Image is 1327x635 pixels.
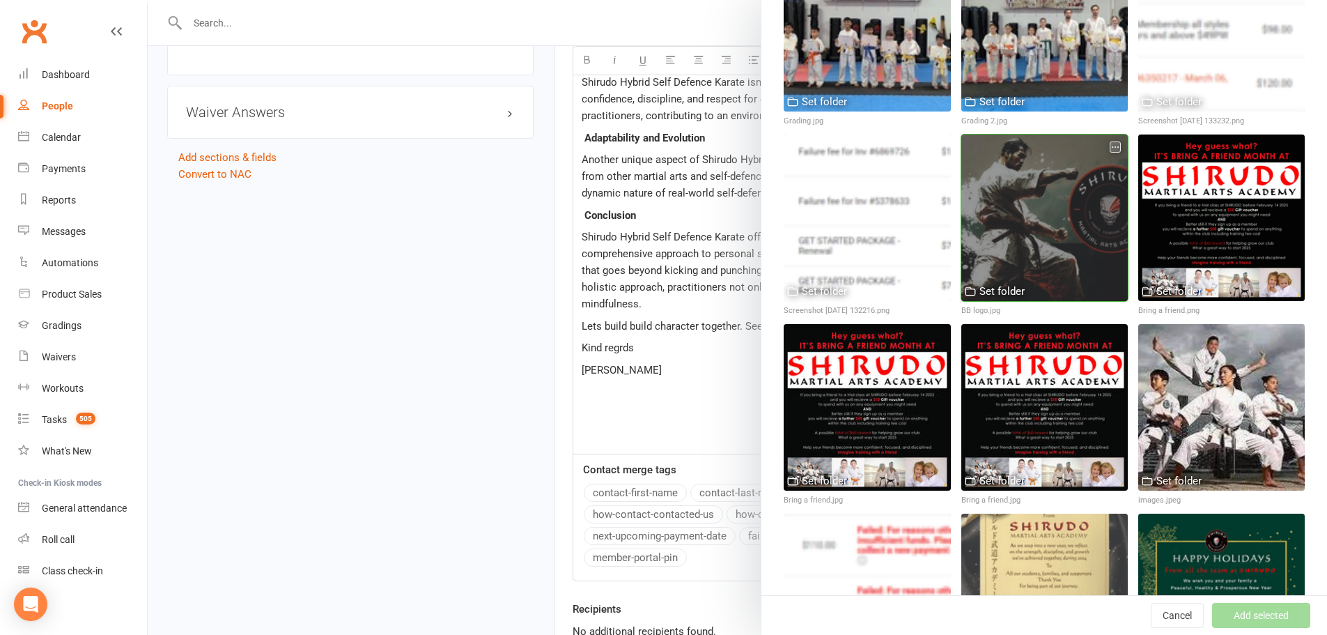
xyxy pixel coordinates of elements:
a: Messages [18,216,147,247]
div: Calendar [42,132,81,143]
div: Set folder [1156,93,1202,110]
div: Set folder [802,93,847,110]
div: What's New [42,445,92,457]
a: Clubworx [17,14,52,49]
div: General attendance [42,503,127,514]
div: Payments [42,163,86,174]
div: People [42,100,73,112]
div: Set folder [979,473,1025,489]
button: Cancel [1151,603,1204,628]
a: Workouts [18,373,147,404]
div: Grading 2.jpg [961,115,1128,128]
img: images.jpeg [1138,324,1305,491]
div: BB logo.jpg [961,305,1128,317]
span: 505 [76,413,95,424]
div: Waivers [42,351,76,362]
div: Messages [42,226,86,237]
div: Set folder [979,283,1025,300]
a: Product Sales [18,279,147,310]
div: Bring a friend.png [1138,305,1305,317]
a: Tasks 505 [18,404,147,436]
img: Bring a friend.jpg [784,324,950,491]
div: Dashboard [42,69,90,80]
a: Gradings [18,310,147,342]
div: Product Sales [42,289,102,300]
a: Calendar [18,122,147,153]
img: Bring a friend.png [1138,135,1305,301]
img: Screenshot 2025-03-12 132216.png [784,135,950,301]
div: Tasks [42,414,67,425]
div: Set folder [1156,283,1202,300]
div: images.jpeg [1138,494,1305,507]
div: Grading.jpg [784,115,950,128]
img: Bring a friend.jpg [961,324,1128,491]
div: Workouts [42,383,84,394]
div: Set folder [1156,473,1202,489]
div: Bring a friend.jpg [784,494,950,507]
div: Automations [42,257,98,268]
div: Screenshot [DATE] 132216.png [784,305,950,317]
div: Set folder [802,473,847,489]
a: People [18,91,147,122]
a: Roll call [18,524,147,556]
div: Class check-in [42,565,103,576]
div: Open Intercom Messenger [14,588,47,621]
div: Screenshot [DATE] 133232.png [1138,115,1305,128]
div: Roll call [42,534,75,545]
div: Reports [42,194,76,206]
a: What's New [18,436,147,467]
a: General attendance kiosk mode [18,493,147,524]
div: Bring a friend.jpg [961,494,1128,507]
div: Set folder [979,93,1025,110]
a: Dashboard [18,59,147,91]
a: Reports [18,185,147,216]
a: Waivers [18,342,147,373]
div: Set folder [802,283,847,300]
a: Automations [18,247,147,279]
a: Class kiosk mode [18,556,147,587]
div: Gradings [42,320,82,331]
a: Payments [18,153,147,185]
